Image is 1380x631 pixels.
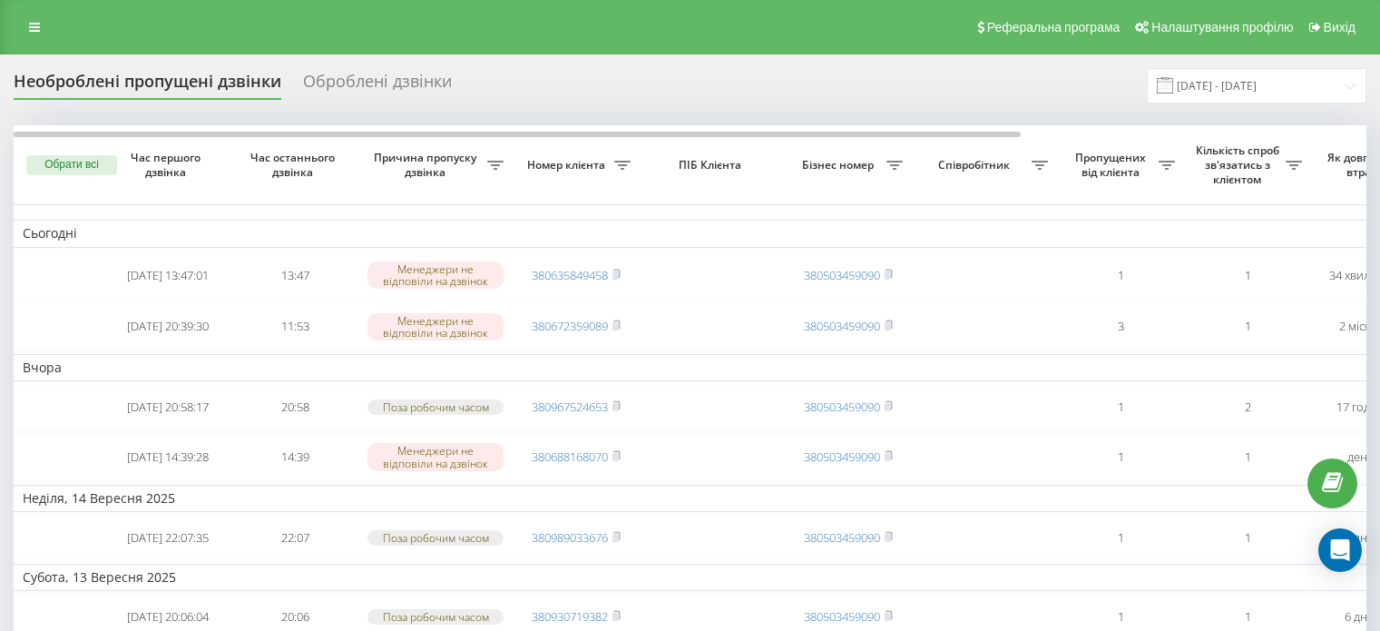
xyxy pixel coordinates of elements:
[655,158,769,173] span: ПІБ Клієнта
[532,318,608,334] a: 380672359089
[532,399,608,415] a: 380967524653
[367,261,504,289] div: Менеджери не відповіли на дзвінок
[532,449,608,465] a: 380688168070
[104,302,231,350] td: [DATE] 20:39:30
[367,609,504,625] div: Поза робочим часом
[104,516,231,560] td: [DATE] 22:07:35
[246,151,344,179] span: Час останнього дзвінка
[231,433,358,481] td: 14:39
[367,443,504,470] div: Менеджери не відповіли на дзвінок
[1066,151,1159,179] span: Пропущених від клієнта
[532,529,608,546] a: 380989033676
[1057,385,1184,429] td: 1
[1057,433,1184,481] td: 1
[804,267,880,283] a: 380503459090
[231,385,358,429] td: 20:58
[1318,528,1362,572] div: Open Intercom Messenger
[1184,302,1311,350] td: 1
[987,20,1121,35] span: Реферальна програма
[367,399,504,415] div: Поза робочим часом
[104,251,231,300] td: [DATE] 13:47:01
[104,433,231,481] td: [DATE] 14:39:28
[1184,251,1311,300] td: 1
[231,251,358,300] td: 13:47
[119,151,217,179] span: Час першого дзвінка
[921,158,1032,173] span: Співробітник
[367,151,487,179] span: Причина пропуску дзвінка
[26,155,117,175] button: Обрати всі
[231,516,358,560] td: 22:07
[804,449,880,465] a: 380503459090
[804,529,880,546] a: 380503459090
[1184,516,1311,560] td: 1
[104,385,231,429] td: [DATE] 20:58:17
[14,72,281,100] div: Необроблені пропущені дзвінки
[367,530,504,546] div: Поза робочим часом
[1057,251,1184,300] td: 1
[1184,385,1311,429] td: 2
[1151,20,1293,35] span: Налаштування профілю
[1057,516,1184,560] td: 1
[1184,433,1311,481] td: 1
[804,318,880,334] a: 380503459090
[522,158,614,173] span: Номер клієнта
[1057,302,1184,350] td: 3
[231,302,358,350] td: 11:53
[532,267,608,283] a: 380635849458
[794,158,886,173] span: Бізнес номер
[1324,20,1356,35] span: Вихід
[303,72,452,100] div: Оброблені дзвінки
[804,399,880,415] a: 380503459090
[804,608,880,625] a: 380503459090
[1193,143,1286,186] span: Кількість спроб зв'язатись з клієнтом
[367,313,504,340] div: Менеджери не відповіли на дзвінок
[532,608,608,625] a: 380930719382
